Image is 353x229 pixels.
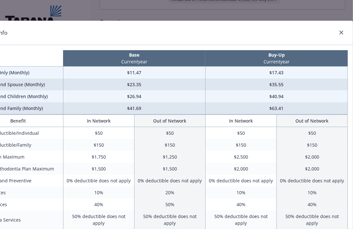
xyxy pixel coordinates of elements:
[63,198,134,210] td: 40%
[134,198,205,210] td: 50%
[63,90,205,102] td: $26.94
[205,90,348,102] td: $40.94
[64,58,204,65] p: Current year
[63,102,205,114] td: $41.69
[63,175,134,187] td: 0% deductible does not apply
[134,187,205,198] td: 20%
[205,78,348,90] td: $35.55
[276,115,348,127] th: Out of Network
[64,51,204,58] p: Base
[276,210,348,229] td: 50% deductible does not apply
[205,163,276,175] td: $2,000
[276,127,348,139] td: $50
[276,175,348,187] td: 0% deductible does not apply
[205,67,348,79] td: $17.43
[63,210,134,229] td: 50% deductible does not apply
[205,127,276,139] td: $50
[276,198,348,210] td: 40%
[63,151,134,163] td: $1,750
[205,187,276,198] td: 10%
[63,139,134,151] td: $150
[134,163,205,175] td: $1,500
[276,163,348,175] td: $2,000
[205,198,276,210] td: 40%
[63,163,134,175] td: $1,500
[276,151,348,163] td: $2,000
[207,58,346,65] p: Current year
[338,29,345,36] a: close
[205,139,276,151] td: $150
[63,127,134,139] td: $50
[205,151,276,163] td: $2,500
[63,67,205,79] td: $11.47
[63,78,205,90] td: $23.35
[63,115,134,127] th: In Network
[134,210,205,229] td: 50% deductible does not apply
[134,115,205,127] th: Out of Network
[134,175,205,187] td: 0% deductible does not apply
[134,127,205,139] td: $50
[207,51,346,58] p: Buy-Up
[276,139,348,151] td: $150
[205,210,276,229] td: 50% deductible does not apply
[205,175,276,187] td: 0% deductible does not apply
[205,102,348,114] td: $63.41
[63,187,134,198] td: 10%
[134,151,205,163] td: $1,250
[276,187,348,198] td: 10%
[134,139,205,151] td: $150
[205,115,276,127] th: In Network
